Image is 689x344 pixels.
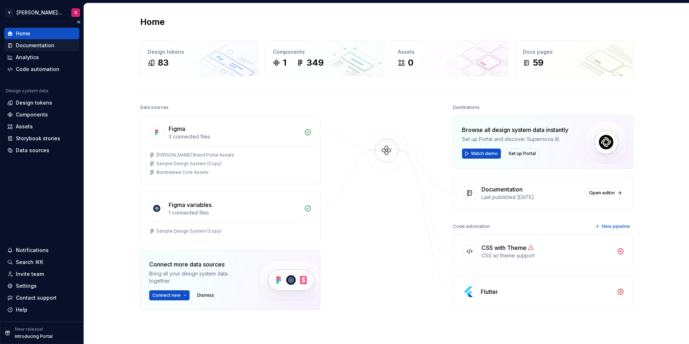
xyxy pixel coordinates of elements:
div: Design system data [6,88,48,94]
button: New pipeline [593,221,633,231]
div: Analytics [16,54,39,61]
div: Docs pages [523,48,626,56]
span: Open editor [589,190,615,196]
div: Home [16,30,30,37]
button: Set up Portal [505,149,539,159]
div: Help [16,306,27,313]
button: Notifications [4,244,79,256]
div: Sample Design System (Copy) [156,161,222,167]
div: Bumblebee Core Assets [156,169,209,175]
div: Design tokens [16,99,52,106]
a: Open editor [586,188,624,198]
div: Data sources [140,102,169,113]
div: 1 connected files [169,209,300,216]
button: Collapse sidebar [74,17,84,27]
div: 349 [307,57,324,69]
a: Settings [4,280,79,292]
span: Connect new [152,292,181,298]
a: Analytics [4,52,79,63]
div: [PERSON_NAME] Brand Portal Assets [156,152,234,158]
div: Figma variables [169,200,212,209]
a: Design tokens [4,97,79,109]
span: Watch demo [471,151,498,156]
a: Assets0 [390,41,508,76]
div: Components [16,111,48,118]
div: CSS w/ theme support [481,252,613,259]
div: Browse all design system data instantly [462,125,568,134]
p: New release! [15,326,43,332]
a: Design tokens83 [140,41,258,76]
a: Code automation [4,63,79,75]
h2: Home [140,16,165,28]
div: Assets [16,123,33,130]
a: Home [4,28,79,39]
button: V[PERSON_NAME] Brand PortalS [1,5,82,20]
div: Set up Portal and discover Supernova AI. [462,136,568,143]
a: Assets [4,121,79,132]
div: Destinations [453,102,480,113]
button: Connect new [149,290,190,300]
a: Invite team [4,268,79,280]
div: Design tokens [148,48,250,56]
a: Figma variables1 connected filesSample Design System (Copy) [140,191,320,243]
a: Docs pages59 [515,41,633,76]
div: Settings [16,282,37,290]
div: Code automation [16,66,59,73]
div: Figma [169,124,185,133]
a: Documentation [4,40,79,51]
div: Documentation [481,185,523,194]
div: Flutter [481,287,498,296]
a: Figma3 connected files[PERSON_NAME] Brand Portal AssetsSample Design System (Copy)Bumblebee Core ... [140,115,320,184]
button: Dismiss [194,290,217,300]
div: Invite team [16,270,44,278]
div: 1 [283,57,286,69]
div: Storybook stories [16,135,60,142]
div: Data sources [16,147,49,154]
a: Data sources [4,145,79,156]
div: CSS with Theme [481,243,526,252]
div: Last published [DATE] [481,194,582,201]
span: Dismiss [197,292,214,298]
div: V [5,8,14,17]
a: Storybook stories [4,133,79,144]
a: Components1349 [265,41,383,76]
div: Search ⌘K [16,259,43,266]
div: Assets [398,48,501,56]
div: Components [273,48,375,56]
div: Bring all your design system data together. [149,270,246,285]
div: Code automation [453,221,490,231]
button: Watch demo [462,149,501,159]
div: Connect more data sources [149,260,246,269]
div: Documentation [16,42,54,49]
button: Search ⌘K [4,256,79,268]
button: Help [4,304,79,316]
div: S [75,10,77,16]
div: [PERSON_NAME] Brand Portal [17,9,63,16]
span: New pipeline [602,224,630,229]
p: Introducing Portal [15,334,53,339]
div: Notifications [16,247,49,254]
button: Contact support [4,292,79,304]
div: 3 connected files [169,133,300,140]
span: Set up Portal [508,151,536,156]
div: Sample Design System (Copy) [156,228,222,234]
a: Components [4,109,79,120]
div: 83 [158,57,169,69]
div: Contact support [16,294,57,301]
div: 59 [533,57,543,69]
div: 0 [408,57,413,69]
